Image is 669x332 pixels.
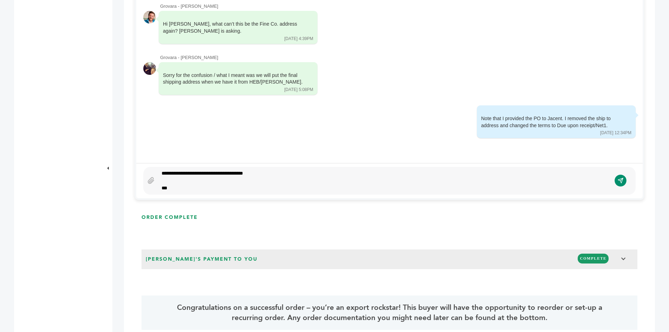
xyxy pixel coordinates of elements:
[600,130,631,136] div: [DATE] 12:34PM
[578,254,609,263] span: COMPLETE
[284,87,313,93] div: [DATE] 5:08PM
[481,115,622,129] div: Note that I provided the PO to Jacent. I removed the ship to address and changed the terms to Due...
[142,214,198,221] h3: ORDER COMPLETE
[160,3,636,9] div: Grovara - [PERSON_NAME]
[284,36,313,42] div: [DATE] 4:39PM
[163,72,303,86] div: Sorry for the confusion / what I meant was we will put the final shipping address when we have it...
[144,254,260,265] span: [PERSON_NAME]'s Payment to You
[160,54,636,61] div: Grovara - [PERSON_NAME]
[161,302,617,323] span: Congratulations on a successful order – you’re an export rockstar! This buyer will have the oppor...
[163,21,303,34] div: Hi [PERSON_NAME], what can’t this be the Fine Co. address again? [PERSON_NAME] is asking.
